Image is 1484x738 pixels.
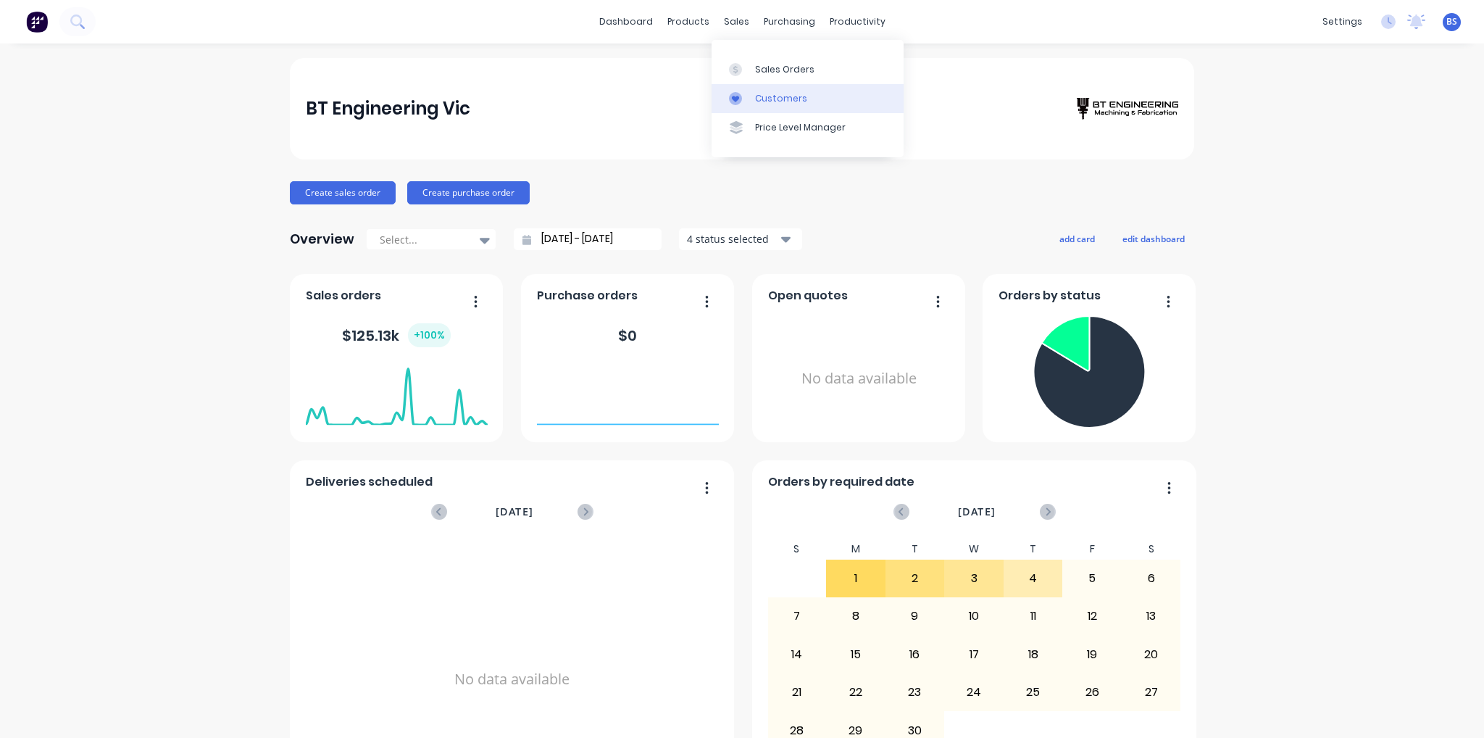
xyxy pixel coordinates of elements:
div: 10 [945,598,1003,634]
div: 5 [1063,560,1121,597]
span: [DATE] [496,504,533,520]
div: 27 [1122,674,1180,710]
div: BT Engineering Vic [306,94,470,123]
div: 11 [1004,598,1062,634]
a: Sales Orders [712,54,904,83]
button: 4 status selected [679,228,802,250]
a: Customers [712,84,904,113]
button: add card [1050,229,1104,248]
div: 25 [1004,674,1062,710]
div: 4 status selected [687,231,778,246]
a: dashboard [592,11,660,33]
div: M [826,539,885,560]
div: 21 [768,674,826,710]
button: Create sales order [290,181,396,204]
div: 22 [827,674,885,710]
span: [DATE] [958,504,996,520]
div: 8 [827,598,885,634]
div: No data available [768,310,950,447]
div: 12 [1063,598,1121,634]
div: $ 0 [618,325,637,347]
div: S [1122,539,1181,560]
span: Orders by status [999,287,1101,304]
button: edit dashboard [1113,229,1194,248]
div: Sales Orders [755,63,814,76]
button: Create purchase order [407,181,530,204]
div: 24 [945,674,1003,710]
div: T [1004,539,1063,560]
div: 17 [945,637,1003,673]
div: 16 [886,637,944,673]
span: Open quotes [768,287,848,304]
div: Price Level Manager [755,121,846,134]
div: productivity [822,11,893,33]
div: 6 [1122,560,1180,597]
div: T [885,539,945,560]
span: Purchase orders [537,287,638,304]
div: 13 [1122,598,1180,634]
div: 3 [945,560,1003,597]
div: 19 [1063,637,1121,673]
div: 9 [886,598,944,634]
div: sales [717,11,756,33]
div: 7 [768,598,826,634]
img: BT Engineering Vic [1077,98,1178,120]
div: 26 [1063,674,1121,710]
div: 1 [827,560,885,597]
div: 2 [886,560,944,597]
div: products [660,11,717,33]
div: S [767,539,827,560]
div: 4 [1004,560,1062,597]
img: Factory [26,11,48,33]
div: F [1062,539,1122,560]
div: $ 125.13k [342,323,451,347]
div: 14 [768,637,826,673]
a: Price Level Manager [712,113,904,142]
span: Sales orders [306,287,381,304]
div: + 100 % [408,323,451,347]
div: 15 [827,637,885,673]
span: Orders by required date [768,473,914,491]
div: W [944,539,1004,560]
div: purchasing [756,11,822,33]
div: 23 [886,674,944,710]
div: Customers [755,92,807,105]
div: 20 [1122,637,1180,673]
span: BS [1446,15,1457,28]
div: settings [1315,11,1370,33]
div: Overview [290,225,354,254]
div: 18 [1004,637,1062,673]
